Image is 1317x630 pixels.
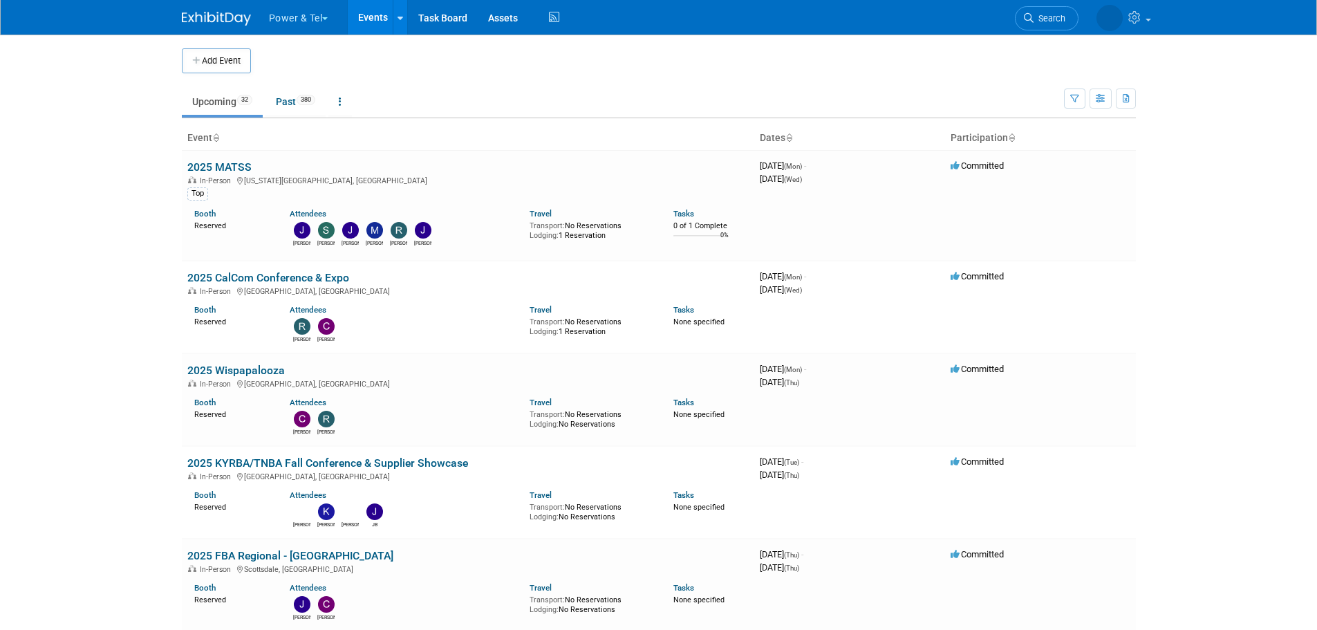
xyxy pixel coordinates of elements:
[1096,5,1123,31] img: Melissa Seibring
[530,503,565,512] span: Transport:
[187,364,285,377] a: 2025 Wispapalooza
[318,596,335,613] img: Chad Smith
[318,222,335,239] img: Scott Perkins
[290,490,326,500] a: Attendees
[754,127,945,150] th: Dates
[187,549,393,562] a: 2025 FBA Regional - [GEOGRAPHIC_DATA]
[951,364,1004,374] span: Committed
[182,89,263,115] a: Upcoming32
[951,456,1004,467] span: Committed
[187,160,252,174] a: 2025 MATSS
[194,398,216,407] a: Booth
[530,605,559,614] span: Lodging:
[187,271,349,284] a: 2025 CalCom Conference & Expo
[760,562,799,573] span: [DATE]
[342,503,359,520] img: Brian Berryhill
[342,222,359,239] img: Jason Cook
[187,285,749,296] div: [GEOGRAPHIC_DATA], [GEOGRAPHIC_DATA]
[673,410,725,419] span: None specified
[194,219,270,231] div: Reserved
[265,89,326,115] a: Past380
[200,472,235,481] span: In-Person
[784,472,799,479] span: (Thu)
[187,378,749,389] div: [GEOGRAPHIC_DATA], [GEOGRAPHIC_DATA]
[293,520,310,528] div: Rob Sanders
[673,305,694,315] a: Tasks
[297,95,315,105] span: 380
[530,315,653,336] div: No Reservations 1 Reservation
[784,379,799,387] span: (Thu)
[1034,13,1065,24] span: Search
[784,176,802,183] span: (Wed)
[391,222,407,239] img: Ron Rafalzik
[1008,132,1015,143] a: Sort by Participation Type
[188,380,196,387] img: In-Person Event
[194,315,270,327] div: Reserved
[530,317,565,326] span: Transport:
[760,174,802,184] span: [DATE]
[720,232,729,250] td: 0%
[182,127,754,150] th: Event
[200,287,235,296] span: In-Person
[194,583,216,593] a: Booth
[294,503,310,520] img: Rob Sanders
[194,209,216,219] a: Booth
[530,305,552,315] a: Travel
[187,563,749,574] div: Scottsdale, [GEOGRAPHIC_DATA]
[182,12,251,26] img: ExhibitDay
[530,490,552,500] a: Travel
[530,231,559,240] span: Lodging:
[673,503,725,512] span: None specified
[294,222,310,239] img: Judd Bartley
[294,318,310,335] img: Robin Mayne
[530,221,565,230] span: Transport:
[530,209,552,219] a: Travel
[785,132,792,143] a: Sort by Start Date
[760,160,806,171] span: [DATE]
[317,613,335,621] div: Chad Smith
[290,305,326,315] a: Attendees
[804,364,806,374] span: -
[801,549,803,559] span: -
[804,160,806,171] span: -
[188,176,196,183] img: In-Person Event
[317,335,335,343] div: Chad Smith
[187,470,749,481] div: [GEOGRAPHIC_DATA], [GEOGRAPHIC_DATA]
[366,520,383,528] div: JB Fesmire
[530,500,653,521] div: No Reservations No Reservations
[188,287,196,294] img: In-Person Event
[1015,6,1078,30] a: Search
[290,398,326,407] a: Attendees
[342,239,359,247] div: Jason Cook
[318,503,335,520] img: Kevin Wilkes
[530,219,653,240] div: No Reservations 1 Reservation
[187,456,468,470] a: 2025 KYRBA/TNBA Fall Conference & Supplier Showcase
[673,317,725,326] span: None specified
[187,187,208,200] div: Top
[200,380,235,389] span: In-Person
[366,503,383,520] img: JB Fesmire
[760,364,806,374] span: [DATE]
[760,470,799,480] span: [DATE]
[415,222,431,239] img: Jeff Danner
[200,565,235,574] span: In-Person
[530,593,653,614] div: No Reservations No Reservations
[317,239,335,247] div: Scott Perkins
[784,286,802,294] span: (Wed)
[293,427,310,436] div: Chad Smith
[760,456,803,467] span: [DATE]
[951,160,1004,171] span: Committed
[673,490,694,500] a: Tasks
[366,222,383,239] img: Mike Brems
[673,221,749,231] div: 0 of 1 Complete
[317,427,335,436] div: Robin Mayne
[673,398,694,407] a: Tasks
[673,209,694,219] a: Tasks
[294,596,310,613] img: Josh Hopkins
[801,456,803,467] span: -
[290,583,326,593] a: Attendees
[194,407,270,420] div: Reserved
[318,411,335,427] img: Robin Mayne
[760,549,803,559] span: [DATE]
[293,239,310,247] div: Judd Bartley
